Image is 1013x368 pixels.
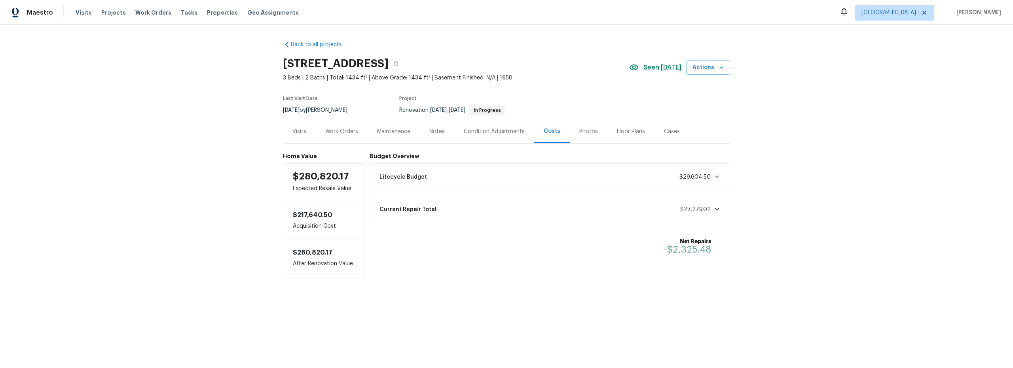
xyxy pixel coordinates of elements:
[379,173,427,181] span: Lifecycle Budget
[283,153,365,159] h6: Home Value
[429,128,445,136] div: Notes
[283,163,365,202] div: Expected Resale Value
[247,9,299,17] span: Geo Assignments
[283,41,359,49] a: Back to all projects
[76,9,92,17] span: Visits
[399,96,417,101] span: Project
[664,245,711,254] span: -$2,325.48
[283,60,389,68] h2: [STREET_ADDRESS]
[283,202,365,240] div: Acquisition Cost
[293,249,332,256] span: $280,820.17
[101,9,126,17] span: Projects
[464,128,525,136] div: Condition Adjustments
[377,128,410,136] div: Maintenance
[370,153,730,159] h6: Budget Overview
[283,106,357,115] div: by [PERSON_NAME]
[953,9,1001,17] span: [PERSON_NAME]
[861,9,916,17] span: [GEOGRAPHIC_DATA]
[283,240,365,277] div: After Renovation Value
[27,9,53,17] span: Maestro
[283,96,318,101] span: Last Visit Date
[389,57,403,71] button: Copy Address
[617,128,645,136] div: Floor Plans
[664,238,711,245] b: Net Repairs
[680,207,711,212] span: $27,279.02
[293,212,332,218] span: $217,640.50
[293,172,349,181] span: $280,820.17
[325,128,358,136] div: Work Orders
[664,128,680,136] div: Cases
[207,9,238,17] span: Properties
[292,128,306,136] div: Visits
[430,108,447,113] span: [DATE]
[135,9,171,17] span: Work Orders
[449,108,465,113] span: [DATE]
[283,108,300,113] span: [DATE]
[643,64,681,72] span: Seen [DATE]
[579,128,598,136] div: Photos
[399,108,505,113] span: Renovation
[692,63,724,73] span: Actions
[181,10,197,15] span: Tasks
[379,206,436,213] span: Current Repair Total
[544,127,560,135] div: Costs
[679,174,711,180] span: $29,604.50
[686,60,730,75] button: Actions
[471,108,504,113] span: In Progress
[430,108,465,113] span: -
[283,74,629,82] span: 3 Beds | 2 Baths | Total: 1434 ft² | Above Grade: 1434 ft² | Basement Finished: N/A | 1958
